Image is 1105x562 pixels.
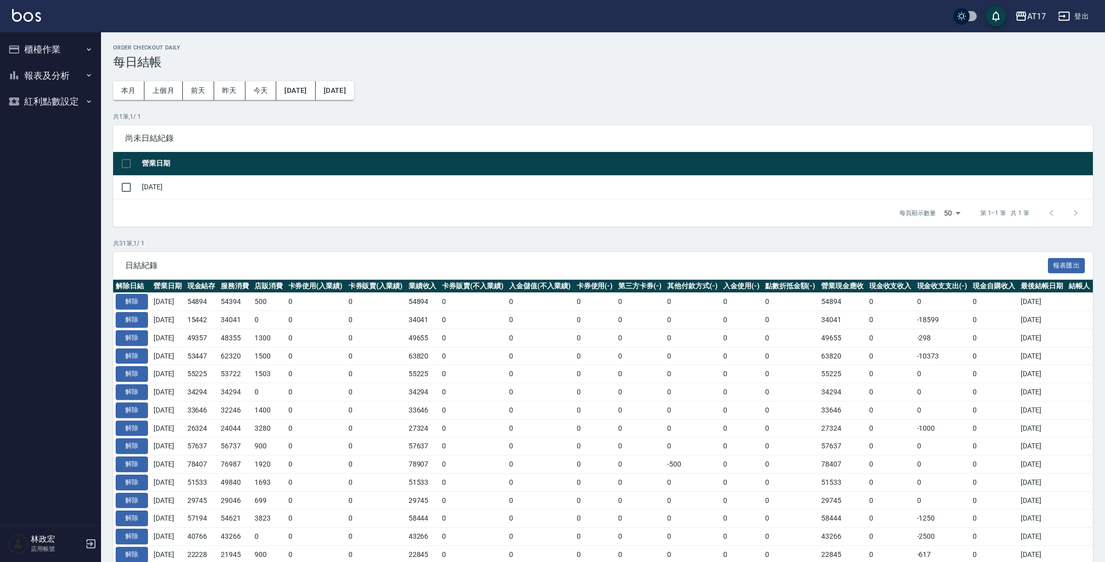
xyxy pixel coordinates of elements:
[406,419,440,437] td: 27324
[507,473,574,491] td: 0
[185,311,219,329] td: 15442
[116,330,148,346] button: 解除
[915,455,971,474] td: 0
[507,347,574,365] td: 0
[406,365,440,383] td: 55225
[218,347,252,365] td: 62320
[819,329,867,347] td: 49655
[721,311,763,329] td: 0
[218,311,252,329] td: 34041
[185,365,219,383] td: 55225
[867,347,915,365] td: 0
[915,280,971,293] th: 現金收支支出(-)
[1018,455,1066,474] td: [DATE]
[252,293,286,311] td: 500
[915,401,971,419] td: 0
[439,365,507,383] td: 0
[151,437,185,455] td: [DATE]
[763,311,819,329] td: 0
[346,473,406,491] td: 0
[439,383,507,401] td: 0
[721,419,763,437] td: 0
[144,81,183,100] button: 上個月
[867,437,915,455] td: 0
[867,473,915,491] td: 0
[346,383,406,401] td: 0
[286,347,346,365] td: 0
[616,347,665,365] td: 0
[763,329,819,347] td: 0
[346,401,406,419] td: 0
[763,383,819,401] td: 0
[507,329,574,347] td: 0
[665,293,721,311] td: 0
[616,293,665,311] td: 0
[1066,280,1093,293] th: 結帳人
[151,401,185,419] td: [DATE]
[819,365,867,383] td: 55225
[116,438,148,454] button: 解除
[970,473,1018,491] td: 0
[574,365,616,383] td: 0
[439,437,507,455] td: 0
[507,311,574,329] td: 0
[1018,473,1066,491] td: [DATE]
[1011,6,1050,27] button: AT17
[616,491,665,509] td: 0
[116,475,148,490] button: 解除
[218,509,252,528] td: 54621
[113,55,1093,69] h3: 每日結帳
[185,419,219,437] td: 26324
[1018,401,1066,419] td: [DATE]
[113,280,151,293] th: 解除日結
[721,401,763,419] td: 0
[125,261,1048,271] span: 日結紀錄
[970,293,1018,311] td: 0
[574,311,616,329] td: 0
[346,419,406,437] td: 0
[616,473,665,491] td: 0
[819,437,867,455] td: 57637
[439,347,507,365] td: 0
[116,294,148,310] button: 解除
[915,419,971,437] td: -1000
[31,544,82,553] p: 店用帳號
[218,455,252,474] td: 76987
[185,473,219,491] td: 51533
[439,419,507,437] td: 0
[439,455,507,474] td: 0
[151,491,185,509] td: [DATE]
[819,401,867,419] td: 33646
[763,401,819,419] td: 0
[867,280,915,293] th: 現金收支收入
[867,455,915,474] td: 0
[214,81,245,100] button: 昨天
[218,293,252,311] td: 54394
[113,81,144,100] button: 本月
[574,473,616,491] td: 0
[116,456,148,472] button: 解除
[721,347,763,365] td: 0
[1018,365,1066,383] td: [DATE]
[915,311,971,329] td: -18599
[970,437,1018,455] td: 0
[915,473,971,491] td: 0
[507,365,574,383] td: 0
[574,491,616,509] td: 0
[12,9,41,22] img: Logo
[819,473,867,491] td: 51533
[970,491,1018,509] td: 0
[1048,258,1085,274] button: 報表匯出
[970,365,1018,383] td: 0
[218,329,252,347] td: 48355
[286,280,346,293] th: 卡券使用(入業績)
[439,401,507,419] td: 0
[721,329,763,347] td: 0
[218,383,252,401] td: 34294
[346,329,406,347] td: 0
[116,510,148,526] button: 解除
[185,280,219,293] th: 現金結存
[665,365,721,383] td: 0
[665,473,721,491] td: 0
[721,491,763,509] td: 0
